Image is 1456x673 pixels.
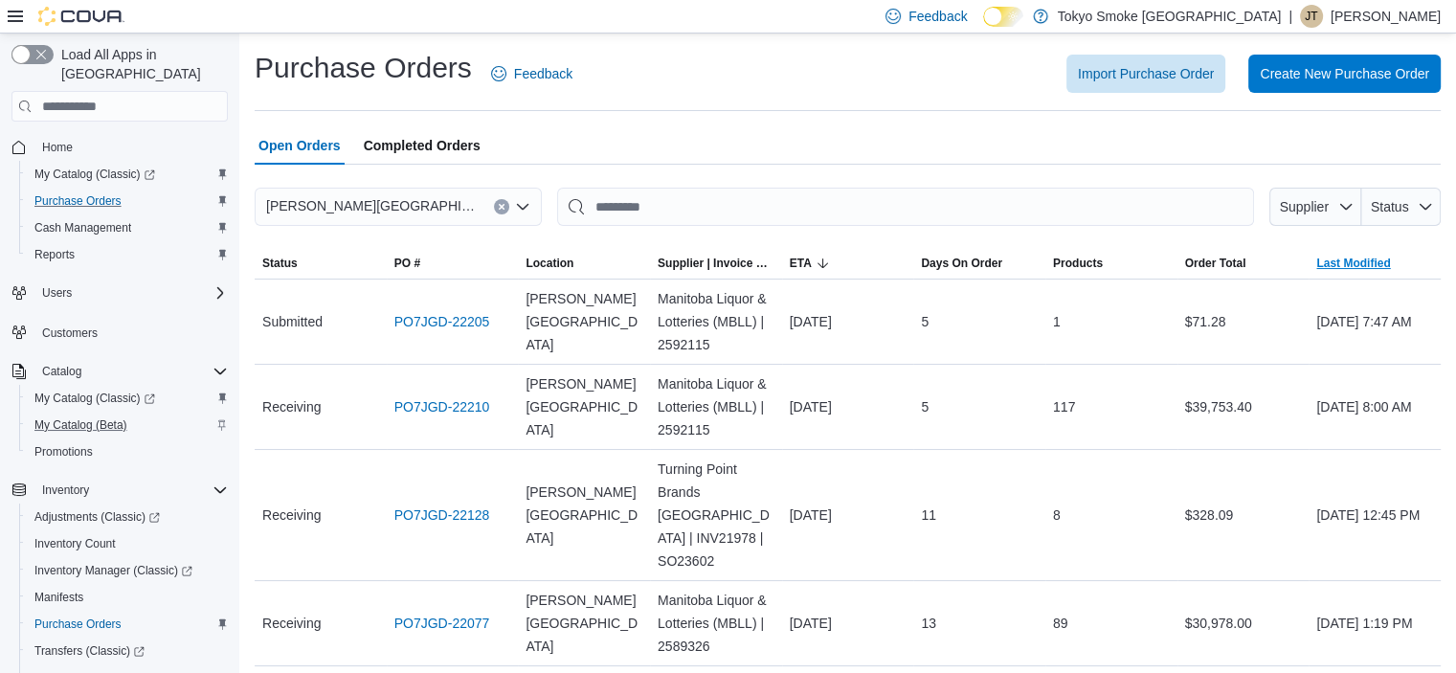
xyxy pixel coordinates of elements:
[650,365,782,449] div: Manitoba Liquor & Lotteries (MBLL) | 2592115
[483,55,580,93] a: Feedback
[27,243,82,266] a: Reports
[782,604,914,642] div: [DATE]
[650,280,782,364] div: Manitoba Liquor & Lotteries (MBLL) | 2592115
[266,194,475,217] span: [PERSON_NAME][GEOGRAPHIC_DATA]
[34,391,155,406] span: My Catalog (Classic)
[557,188,1254,226] input: This is a search bar. After typing your query, hit enter to filter the results lower in the page.
[34,479,228,502] span: Inventory
[27,414,228,437] span: My Catalog (Beta)
[262,612,321,635] span: Receiving
[1078,64,1214,83] span: Import Purchase Order
[1177,388,1310,426] div: $39,753.40
[34,536,116,551] span: Inventory Count
[983,27,984,28] span: Dark Mode
[4,318,235,346] button: Customers
[19,557,235,584] a: Inventory Manager (Classic)
[1316,256,1390,271] span: Last Modified
[650,581,782,665] div: Manitoba Liquor & Lotteries (MBLL) | 2589326
[42,140,73,155] span: Home
[394,256,420,271] span: PO #
[1053,395,1075,418] span: 117
[1309,604,1441,642] div: [DATE] 1:19 PM
[27,163,163,186] a: My Catalog (Classic)
[387,248,519,279] button: PO #
[27,387,163,410] a: My Catalog (Classic)
[34,135,228,159] span: Home
[1309,248,1441,279] button: Last Modified
[921,256,1002,271] span: Days On Order
[1309,388,1441,426] div: [DATE] 8:00 AM
[1248,55,1441,93] button: Create New Purchase Order
[1331,5,1441,28] p: [PERSON_NAME]
[27,163,228,186] span: My Catalog (Classic)
[1260,64,1429,83] span: Create New Purchase Order
[19,188,235,214] button: Purchase Orders
[913,248,1045,279] button: Days On Order
[650,248,782,279] button: Supplier | Invoice Number
[1177,248,1310,279] button: Order Total
[34,247,75,262] span: Reports
[34,193,122,209] span: Purchase Orders
[27,440,228,463] span: Promotions
[27,505,168,528] a: Adjustments (Classic)
[34,322,105,345] a: Customers
[364,126,481,165] span: Completed Orders
[54,45,228,83] span: Load All Apps in [GEOGRAPHIC_DATA]
[262,256,298,271] span: Status
[921,504,936,527] span: 11
[1177,496,1310,534] div: $328.09
[27,505,228,528] span: Adjustments (Classic)
[650,450,782,580] div: Turning Point Brands [GEOGRAPHIC_DATA] | INV21978 | SO23602
[1053,310,1061,333] span: 1
[34,167,155,182] span: My Catalog (Classic)
[34,136,80,159] a: Home
[1177,303,1310,341] div: $71.28
[514,64,572,83] span: Feedback
[27,387,228,410] span: My Catalog (Classic)
[1305,5,1317,28] span: JT
[1280,199,1329,214] span: Supplier
[4,280,235,306] button: Users
[262,395,321,418] span: Receiving
[42,285,72,301] span: Users
[34,360,89,383] button: Catalog
[34,320,228,344] span: Customers
[42,325,98,341] span: Customers
[1053,504,1061,527] span: 8
[27,559,228,582] span: Inventory Manager (Classic)
[27,586,228,609] span: Manifests
[1045,248,1177,279] button: Products
[1177,604,1310,642] div: $30,978.00
[19,161,235,188] a: My Catalog (Classic)
[790,256,812,271] span: ETA
[27,532,228,555] span: Inventory Count
[19,584,235,611] button: Manifests
[19,530,235,557] button: Inventory Count
[34,281,79,304] button: Users
[27,532,123,555] a: Inventory Count
[1066,55,1225,93] button: Import Purchase Order
[4,477,235,504] button: Inventory
[394,310,490,333] a: PO7JGD-22205
[394,504,490,527] a: PO7JGD-22128
[27,613,129,636] a: Purchase Orders
[526,481,642,550] span: [PERSON_NAME][GEOGRAPHIC_DATA]
[27,216,228,239] span: Cash Management
[27,440,101,463] a: Promotions
[526,372,642,441] span: [PERSON_NAME][GEOGRAPHIC_DATA]
[34,509,160,525] span: Adjustments (Classic)
[782,248,914,279] button: ETA
[34,643,145,659] span: Transfers (Classic)
[921,395,929,418] span: 5
[34,479,97,502] button: Inventory
[526,256,573,271] div: Location
[34,590,83,605] span: Manifests
[782,496,914,534] div: [DATE]
[42,482,89,498] span: Inventory
[4,358,235,385] button: Catalog
[4,133,235,161] button: Home
[27,414,135,437] a: My Catalog (Beta)
[34,417,127,433] span: My Catalog (Beta)
[782,388,914,426] div: [DATE]
[518,248,650,279] button: Location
